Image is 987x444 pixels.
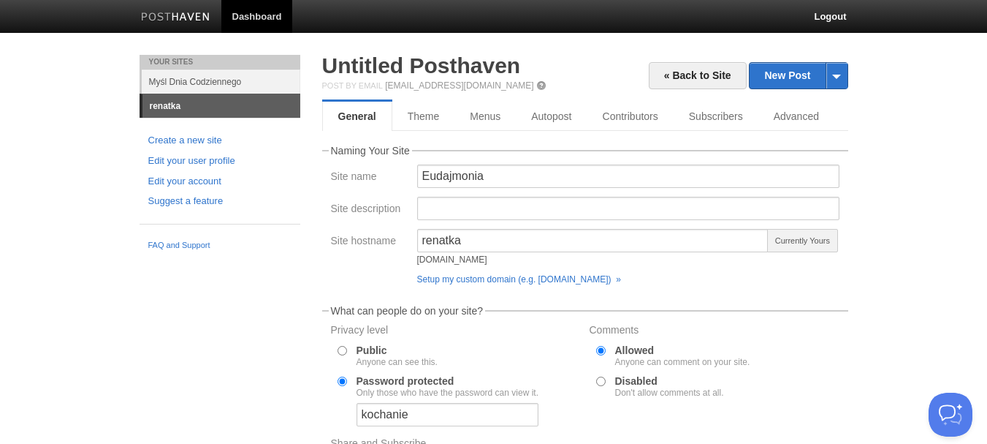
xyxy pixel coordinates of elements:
[417,255,769,264] div: [DOMAIN_NAME]
[148,239,291,252] a: FAQ and Support
[142,94,300,118] a: renatka
[148,194,291,209] a: Suggest a feature
[141,12,210,23] img: Posthaven-bar
[750,63,847,89] a: New Post
[590,325,839,339] label: Comments
[331,203,408,217] label: Site description
[322,102,392,131] a: General
[322,53,521,78] a: Untitled Posthaven
[148,154,291,169] a: Edit your user profile
[649,62,747,89] a: « Back to Site
[516,102,587,131] a: Autopost
[357,358,438,366] div: Anyone can see this.
[148,174,291,189] a: Edit your account
[615,358,750,366] div: Anyone can comment on your site.
[329,306,486,316] legend: What can people do on your site?
[357,388,538,397] div: Only those who have the password can view it.
[357,345,438,366] label: Public
[587,102,674,131] a: Contributors
[392,102,455,131] a: Theme
[674,102,758,131] a: Subscribers
[142,69,300,94] a: Myśl Dnia Codziennego
[615,388,724,397] div: Don't allow comments at all.
[615,376,724,397] label: Disabled
[322,81,383,90] span: Post by Email
[417,274,621,285] a: Setup my custom domain (e.g. [DOMAIN_NAME]) »
[331,325,581,339] label: Privacy level
[148,133,291,148] a: Create a new site
[615,345,750,366] label: Allowed
[454,102,516,131] a: Menus
[331,236,408,249] label: Site hostname
[140,55,300,69] li: Your Sites
[329,146,412,156] legend: Naming Your Site
[385,80,533,91] a: [EMAIL_ADDRESS][DOMAIN_NAME]
[357,376,538,397] label: Password protected
[767,229,837,252] span: Currently Yours
[929,393,972,437] iframe: Help Scout Beacon - Open
[331,171,408,185] label: Site name
[758,102,834,131] a: Advanced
